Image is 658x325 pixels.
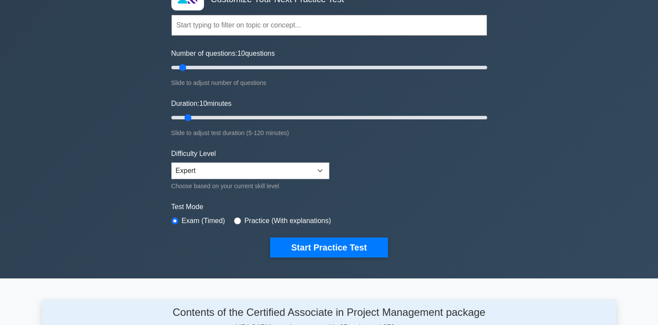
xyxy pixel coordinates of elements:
[237,50,245,57] span: 10
[270,237,387,257] button: Start Practice Test
[199,100,207,107] span: 10
[182,216,225,226] label: Exam (Timed)
[171,149,216,159] label: Difficulty Level
[171,48,275,59] label: Number of questions: questions
[244,216,331,226] label: Practice (With explanations)
[171,128,487,138] div: Slide to adjust test duration (5-120 minutes)
[171,181,329,191] div: Choose based on your current skill level
[171,15,487,36] input: Start typing to filter on topic or concept...
[124,306,534,319] h4: Contents of the Certified Associate in Project Management package
[171,78,487,88] div: Slide to adjust number of questions
[171,98,232,109] label: Duration: minutes
[171,202,487,212] label: Test Mode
